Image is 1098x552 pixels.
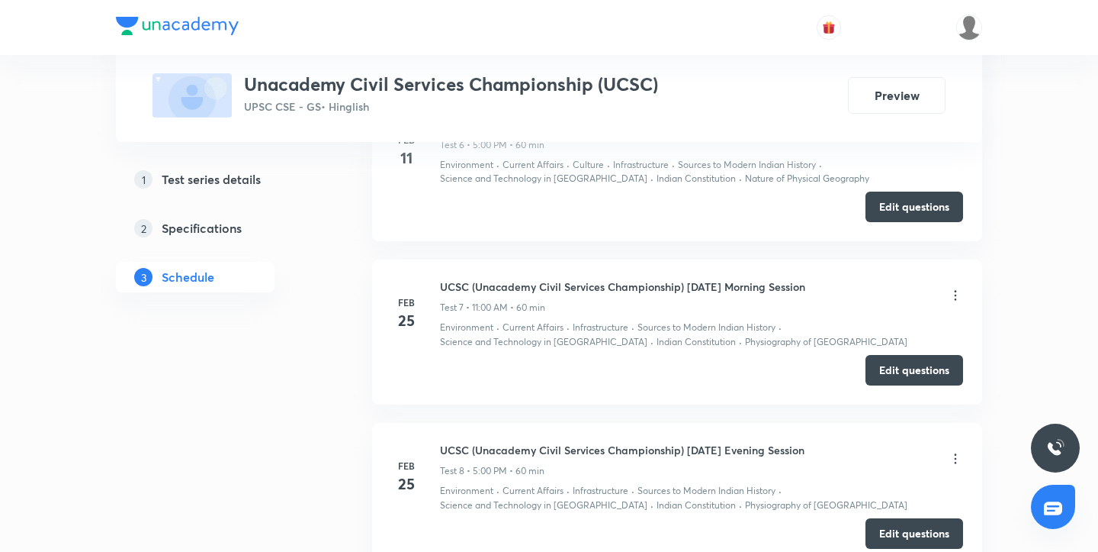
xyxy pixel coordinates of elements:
p: 3 [134,268,152,286]
div: · [779,321,782,334]
p: Nature of Physical Geography [745,172,869,186]
div: · [650,499,653,512]
p: Culture [573,158,604,172]
p: UPSC CSE - GS • Hinglish [244,98,658,115]
p: Physiography of [GEOGRAPHIC_DATA] [745,335,907,349]
h4: 11 [391,147,422,169]
img: avatar [822,21,836,34]
p: Indian Constitution [657,335,736,349]
p: Infrastructure [613,158,669,172]
p: 2 [134,219,152,237]
div: · [567,158,570,172]
h5: Test series details [162,170,261,189]
a: 2Specifications [116,213,323,244]
div: · [496,321,499,334]
p: Test 7 • 11:00 AM • 60 min [440,301,545,315]
p: Current Affairs [502,321,563,334]
div: · [650,335,653,349]
p: Sources to Modern Indian History [637,321,775,334]
div: · [607,158,610,172]
p: Sources to Modern Indian History [678,158,816,172]
h6: Feb [391,459,422,473]
div: · [739,335,742,349]
p: Environment [440,321,493,334]
p: Physiography of [GEOGRAPHIC_DATA] [745,499,907,512]
p: Infrastructure [573,484,628,498]
div: · [496,158,499,172]
h6: Feb [391,295,422,309]
div: · [779,484,782,498]
div: · [819,158,822,172]
p: Environment [440,484,493,498]
h6: UCSC (Unacademy Civil Services Championship) [DATE] Evening Session [440,442,804,458]
h6: UCSC (Unacademy Civil Services Championship) [DATE] Morning Session [440,279,805,295]
button: Edit questions [865,518,963,549]
h3: Unacademy Civil Services Championship (UCSC) [244,73,658,95]
div: · [496,484,499,498]
p: Science and Technology in [GEOGRAPHIC_DATA] [440,499,647,512]
button: Preview [848,77,945,114]
p: Test 6 • 5:00 PM • 60 min [440,138,544,152]
img: Company Logo [116,17,239,35]
h5: Schedule [162,268,214,286]
p: Indian Constitution [657,172,736,186]
p: Science and Technology in [GEOGRAPHIC_DATA] [440,335,647,349]
a: Company Logo [116,17,239,39]
p: Infrastructure [573,321,628,334]
h4: 25 [391,309,422,332]
img: ttu [1046,439,1064,457]
div: · [631,321,634,334]
p: 1 [134,170,152,189]
div: · [650,172,653,186]
img: test [956,15,982,40]
p: Test 8 • 5:00 PM • 60 min [440,464,544,478]
button: Edit questions [865,355,963,386]
p: Indian Constitution [657,499,736,512]
p: Current Affairs [502,484,563,498]
img: fallback-thumbnail.png [152,73,232,118]
button: avatar [817,15,841,40]
div: · [672,158,675,172]
p: Science and Technology in [GEOGRAPHIC_DATA] [440,172,647,186]
h4: 25 [391,473,422,496]
p: Environment [440,158,493,172]
button: Edit questions [865,192,963,222]
div: · [739,172,742,186]
div: · [739,499,742,512]
div: · [567,484,570,498]
p: Sources to Modern Indian History [637,484,775,498]
div: · [567,321,570,334]
p: Current Affairs [502,158,563,172]
h5: Specifications [162,219,242,237]
div: · [631,484,634,498]
a: 1Test series details [116,164,323,195]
